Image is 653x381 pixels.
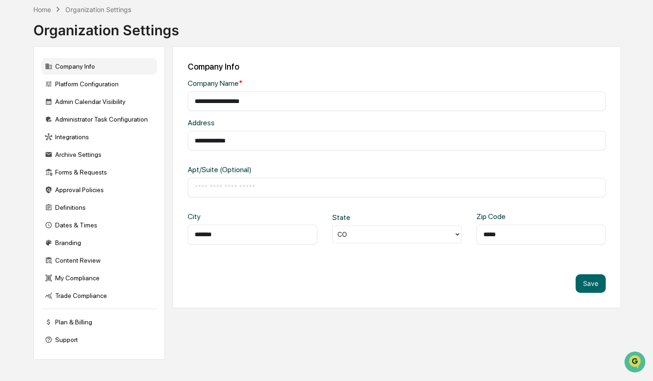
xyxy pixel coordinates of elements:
a: 🔎Data Lookup [6,131,62,148]
div: Organization Settings [33,14,179,39]
a: Powered byPylon [65,157,112,164]
div: Forms & Requests [41,164,157,181]
a: 🖐️Preclearance [6,113,63,130]
span: Data Lookup [19,135,58,144]
div: Administrator Task Configuration [41,111,157,128]
div: City [188,212,246,221]
div: Zip Code [476,212,535,221]
div: My Compliance [41,270,157,286]
div: Support [41,331,157,348]
div: Company Name [188,79,376,88]
div: Trade Compliance [41,287,157,304]
iframe: Open customer support [623,350,648,375]
div: Integrations [41,129,157,145]
button: Start new chat [158,74,169,85]
div: State [332,213,391,222]
div: Definitions [41,199,157,216]
p: How can we help? [9,19,169,34]
div: Platform Configuration [41,76,157,92]
div: 🖐️ [9,118,17,125]
div: We're available if you need us! [32,80,117,88]
div: Plan & Billing [41,314,157,330]
div: 🔎 [9,136,17,143]
div: Branding [41,234,157,251]
div: Company Info [188,62,606,71]
div: Archive Settings [41,146,157,163]
div: Organization Settings [65,6,131,13]
div: Company Info [41,58,157,75]
div: Admin Calendar Visibility [41,93,157,110]
div: Apt/Suite (Optional) [188,165,376,174]
span: Attestations [76,117,115,126]
span: Pylon [92,157,112,164]
div: Home [33,6,51,13]
div: Approval Policies [41,181,157,198]
a: 🗄️Attestations [63,113,119,130]
span: Preclearance [19,117,60,126]
div: Start new chat [32,71,152,80]
img: 1746055101610-c473b297-6a78-478c-a979-82029cc54cd1 [9,71,26,88]
div: Address [188,118,376,127]
div: Dates & Times [41,217,157,233]
button: Save [576,274,606,293]
div: 🗄️ [67,118,75,125]
div: Content Review [41,252,157,269]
